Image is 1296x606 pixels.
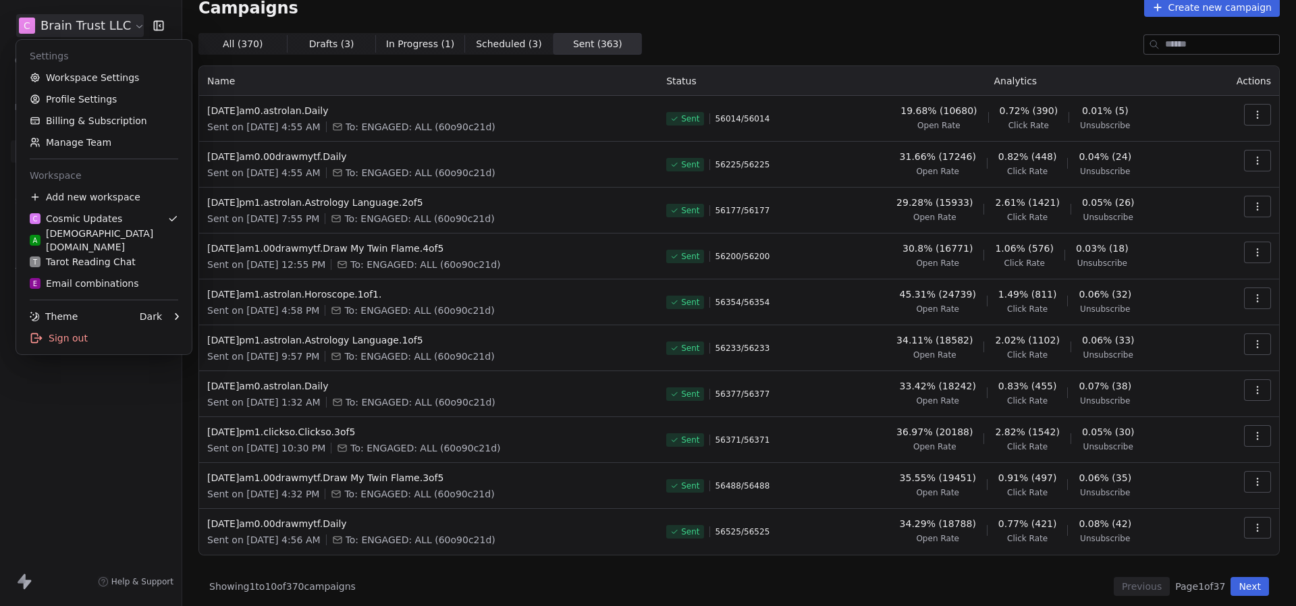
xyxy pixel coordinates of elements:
div: Tarot Reading Chat [30,255,136,269]
div: Cosmic Updates [30,212,122,225]
div: Theme [30,310,78,323]
span: E [33,279,37,289]
div: Email combinations [30,277,139,290]
a: Manage Team [22,132,186,153]
div: [DEMOGRAPHIC_DATA][DOMAIN_NAME] [30,227,178,254]
div: Settings [22,45,186,67]
div: Add new workspace [22,186,186,208]
a: Billing & Subscription [22,110,186,132]
div: Dark [140,310,162,323]
span: C [32,214,37,224]
div: Sign out [22,327,186,349]
a: Profile Settings [22,88,186,110]
a: Workspace Settings [22,67,186,88]
span: A [33,236,38,246]
div: Workspace [22,165,186,186]
span: T [33,257,37,267]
